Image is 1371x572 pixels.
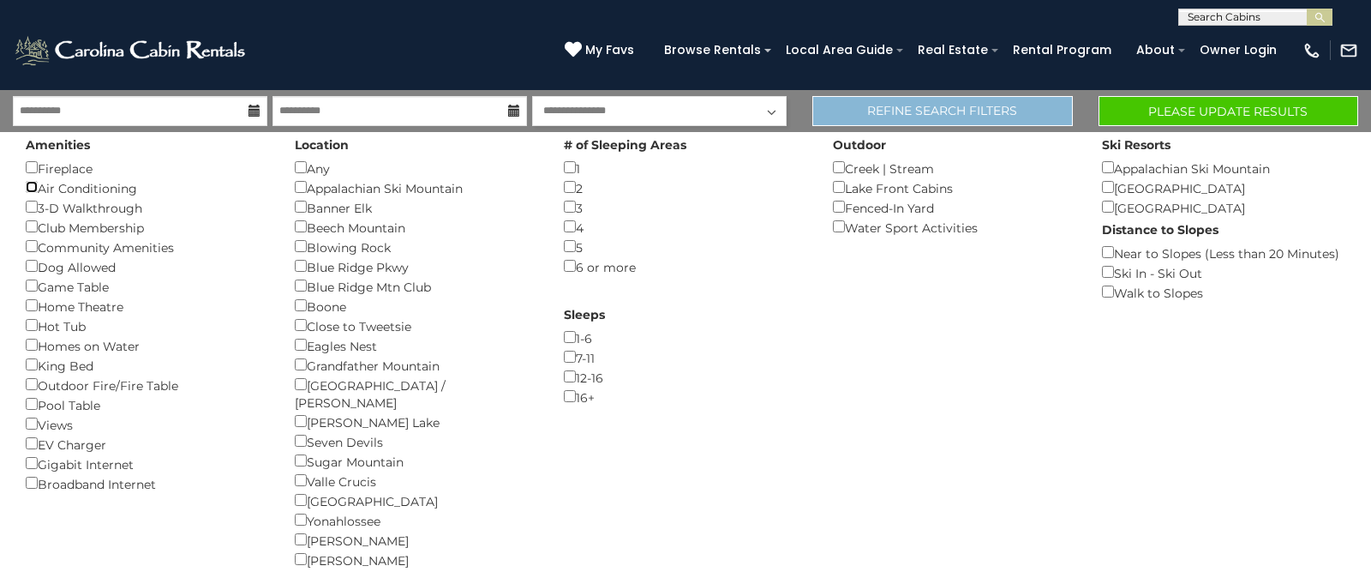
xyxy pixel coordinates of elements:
[26,414,269,434] div: Views
[295,375,538,412] div: [GEOGRAPHIC_DATA] / [PERSON_NAME]
[564,347,807,367] div: 7-11
[295,136,349,154] label: Location
[1004,37,1120,63] a: Rental Program
[295,431,538,451] div: Seven Devils
[1102,282,1345,302] div: Walk to Slopes
[833,136,886,154] label: Outdoor
[564,306,605,323] label: Sleeps
[564,367,807,387] div: 12-16
[565,41,638,60] a: My Favs
[26,473,269,493] div: Broadband Internet
[26,136,90,154] label: Amenities
[585,41,634,59] span: My Favs
[564,197,807,217] div: 3
[564,178,807,197] div: 2
[833,178,1076,197] div: Lake Front Cabins
[564,387,807,406] div: 16+
[26,256,269,276] div: Dog Allowed
[1102,197,1345,217] div: [GEOGRAPHIC_DATA]
[777,37,901,63] a: Local Area Guide
[564,217,807,237] div: 4
[295,217,538,237] div: Beech Mountain
[26,237,269,256] div: Community Amenities
[26,158,269,178] div: Fireplace
[295,296,538,316] div: Boone
[1102,243,1345,262] div: Near to Slopes (Less than 20 Minutes)
[564,256,807,276] div: 6 or more
[26,276,269,296] div: Game Table
[833,217,1076,237] div: Water Sport Activities
[1128,37,1183,63] a: About
[26,296,269,316] div: Home Theatre
[26,355,269,375] div: King Bed
[1191,37,1285,63] a: Owner Login
[564,136,686,154] label: # of Sleeping Areas
[1302,41,1321,60] img: phone-regular-white.png
[26,316,269,335] div: Hot Tub
[656,37,769,63] a: Browse Rentals
[26,217,269,237] div: Club Membership
[26,375,269,394] div: Outdoor Fire/Fire Table
[295,471,538,491] div: Valle Crucis
[1102,158,1345,178] div: Appalachian Ski Mountain
[1102,221,1218,238] label: Distance to Slopes
[26,434,269,454] div: EV Charger
[833,158,1076,178] div: Creek | Stream
[1102,262,1345,282] div: Ski In - Ski Out
[295,178,538,197] div: Appalachian Ski Mountain
[295,158,538,178] div: Any
[295,276,538,296] div: Blue Ridge Mtn Club
[295,355,538,375] div: Grandfather Mountain
[295,412,538,431] div: [PERSON_NAME] Lake
[295,256,538,276] div: Blue Ridge Pkwy
[1099,96,1358,126] button: Please Update Results
[1102,136,1170,154] label: Ski Resorts
[909,37,997,63] a: Real Estate
[564,328,807,347] div: 1-6
[295,510,538,530] div: Yonahlossee
[295,530,538,550] div: [PERSON_NAME]
[833,197,1076,217] div: Fenced-In Yard
[1339,41,1358,60] img: mail-regular-white.png
[26,197,269,217] div: 3-D Walkthrough
[295,237,538,256] div: Blowing Rock
[13,33,250,68] img: White-1-2.png
[26,454,269,473] div: Gigabit Internet
[26,178,269,197] div: Air Conditioning
[295,491,538,510] div: [GEOGRAPHIC_DATA]
[812,96,1072,126] a: Refine Search Filters
[295,316,538,335] div: Close to Tweetsie
[26,394,269,414] div: Pool Table
[26,335,269,355] div: Homes on Water
[564,237,807,256] div: 5
[1102,178,1345,197] div: [GEOGRAPHIC_DATA]
[295,451,538,471] div: Sugar Mountain
[295,197,538,217] div: Banner Elk
[564,158,807,178] div: 1
[295,335,538,355] div: Eagles Nest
